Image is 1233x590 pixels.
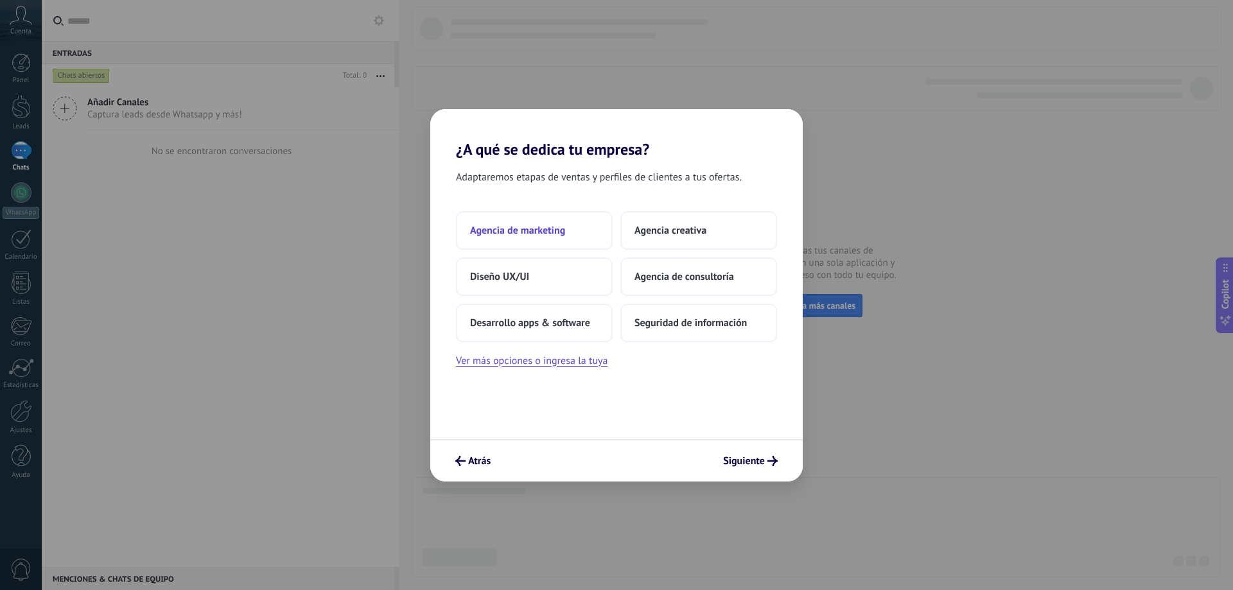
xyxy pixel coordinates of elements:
span: Diseño UX/UI [470,270,529,283]
span: Atrás [468,456,491,465]
button: Agencia de consultoría [620,257,777,296]
button: Siguiente [717,450,783,472]
h2: ¿A qué se dedica tu empresa? [430,109,803,159]
button: Seguridad de información [620,304,777,342]
span: Siguiente [723,456,765,465]
span: Agencia de marketing [470,224,565,237]
span: Adaptaremos etapas de ventas y perfiles de clientes a tus ofertas. [456,169,742,186]
button: Desarrollo apps & software [456,304,613,342]
span: Agencia de consultoría [634,270,734,283]
button: Ver más opciones o ingresa la tuya [456,352,608,369]
span: Desarrollo apps & software [470,317,590,329]
button: Agencia creativa [620,211,777,250]
button: Diseño UX/UI [456,257,613,296]
span: Seguridad de información [634,317,747,329]
button: Atrás [450,450,496,472]
span: Agencia creativa [634,224,706,237]
button: Agencia de marketing [456,211,613,250]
